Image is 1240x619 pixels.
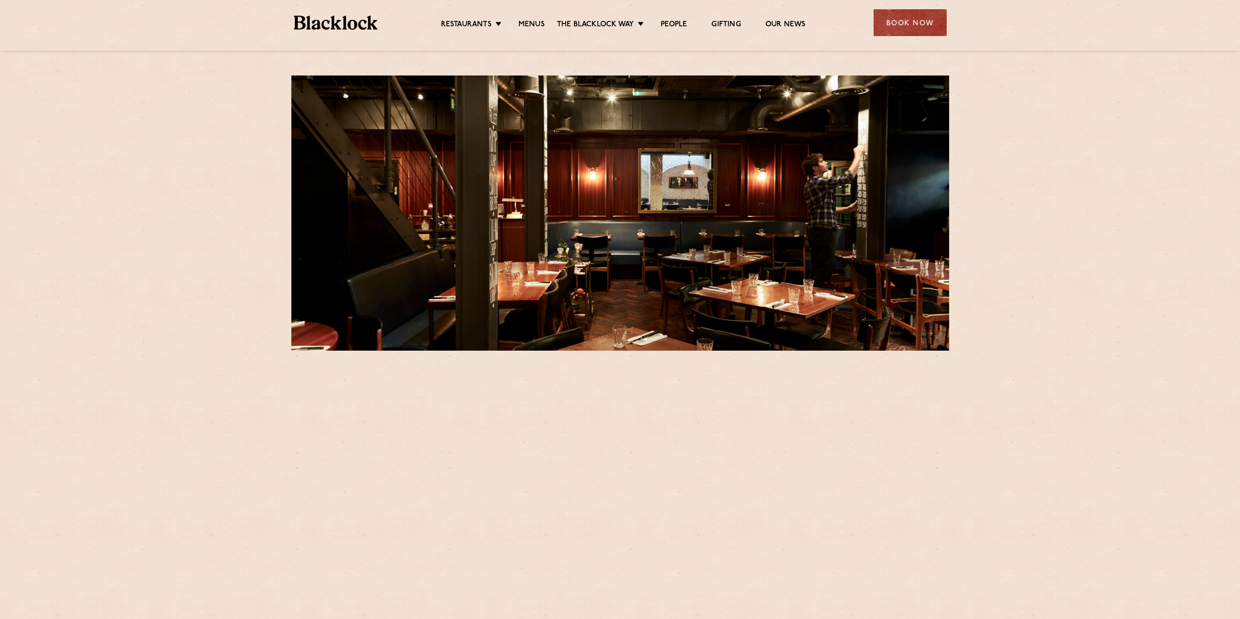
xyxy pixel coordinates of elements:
[518,20,545,31] a: Menus
[874,9,947,36] div: Book Now
[557,20,634,31] a: The Blacklock Way
[661,20,687,31] a: People
[711,20,741,31] a: Gifting
[294,16,378,30] img: BL_Textured_Logo-footer-cropped.svg
[441,20,492,31] a: Restaurants
[765,20,806,31] a: Our News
